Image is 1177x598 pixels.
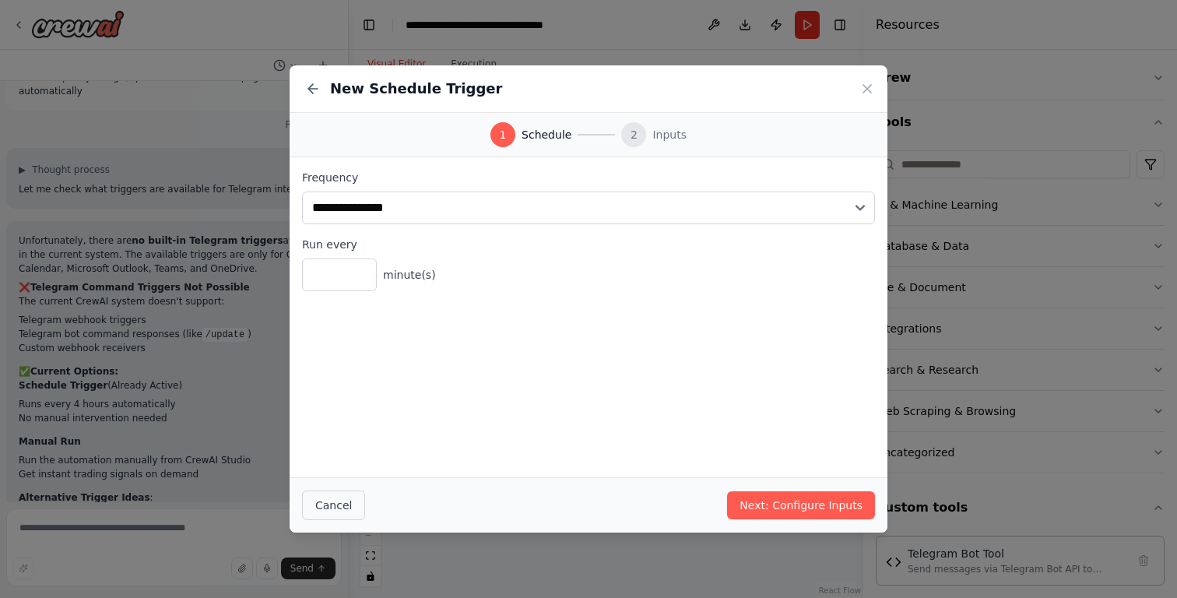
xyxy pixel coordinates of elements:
span: Schedule [522,127,571,142]
label: Run every [302,237,875,252]
button: Cancel [302,491,365,520]
label: Frequency [302,170,875,185]
span: Inputs [652,127,687,142]
span: minute(s) [383,267,436,283]
button: Next: Configure Inputs [727,491,875,519]
div: 2 [621,122,646,147]
h2: New Schedule Trigger [330,78,502,100]
div: 1 [490,122,515,147]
